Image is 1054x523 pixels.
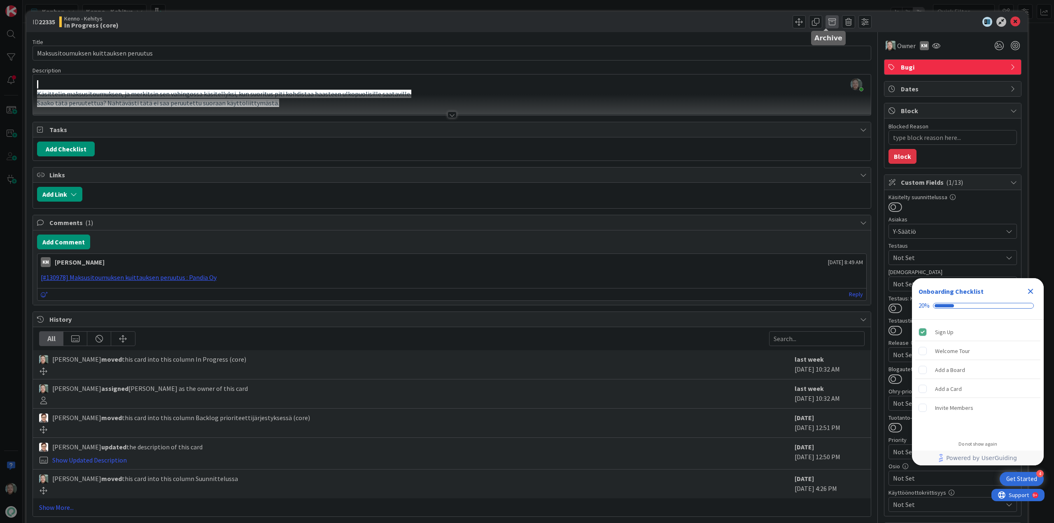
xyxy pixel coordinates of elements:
div: Add a Card is incomplete. [915,380,1040,398]
div: [DATE] 10:32 AM [795,354,865,375]
h5: Archive [814,34,842,42]
span: [PERSON_NAME] this card into this column Suunnittelussa [52,474,238,483]
img: SM [39,414,48,423]
b: In Progress (core) [64,22,119,28]
b: assigned [101,384,128,393]
img: VP [39,474,48,483]
img: 9FT6bpt8UMbYhJGmIPakgg7ttfXI8ltD.jpg [851,79,862,90]
b: moved [101,414,122,422]
span: Not Set [893,500,1003,509]
img: SM [39,443,48,452]
button: Block [888,149,916,164]
div: Checklist progress: 20% [919,302,1037,309]
label: Title [33,38,43,46]
div: [DATE] 4:26 PM [795,474,865,494]
span: Links [49,170,856,180]
span: Support [17,1,37,11]
div: Checklist Container [912,278,1044,465]
div: 9+ [42,3,46,10]
span: Kenno - Kehitys [64,15,119,22]
a: [#130978] Maksusitoumuksen kuittauksen peruutus : Pandia Oy [41,273,217,281]
div: [DATE] 12:51 PM [795,413,865,433]
span: ID [33,17,55,27]
div: Add a Board is incomplete. [915,361,1040,379]
div: All [40,332,63,346]
span: Block [901,106,1006,116]
img: VP [39,384,48,393]
div: Ohry-prio [888,388,1017,394]
div: Käsitelty suunnittelussa [888,194,1017,200]
b: last week [795,355,824,363]
div: Testaus: Käsitelty [888,295,1017,301]
span: ( 1/13 ) [946,178,963,186]
div: Release [888,340,1017,346]
div: Testaus [888,243,1017,249]
img: VP [39,355,48,364]
span: Powered by UserGuiding [946,453,1017,463]
span: Not Set [893,279,1003,289]
span: [PERSON_NAME] the description of this card [52,442,203,452]
span: Not Set [893,473,1003,483]
span: Owner [897,41,916,51]
b: last week [795,384,824,393]
img: VP [886,41,895,51]
b: [DATE] [795,414,814,422]
div: Do not show again [958,441,997,447]
div: [PERSON_NAME] [55,257,105,267]
div: Onboarding Checklist [919,286,984,296]
div: Close Checklist [1024,285,1037,298]
b: [DATE] [795,443,814,451]
span: Tasks [49,125,856,135]
div: Invite Members is incomplete. [915,399,1040,417]
div: 20% [919,302,930,309]
span: Comments [49,218,856,228]
div: Welcome Tour [935,346,970,356]
div: Open Get Started checklist, remaining modules: 4 [1000,472,1044,486]
b: [DATE] [795,474,814,483]
label: Blocked Reason [888,123,928,130]
span: Custom Fields [901,177,1006,187]
div: Add a Card [935,384,962,394]
div: Welcome Tour is incomplete. [915,342,1040,360]
div: Checklist items [912,320,1044,435]
span: [PERSON_NAME] [PERSON_NAME] as the owner of this card [52,384,248,393]
div: Osio [888,463,1017,469]
div: Priority [888,437,1017,443]
button: Add Link [37,187,82,202]
div: Get Started [1006,475,1037,483]
span: [DATE] 8:49 AM [828,258,863,267]
div: 4 [1036,470,1044,477]
div: [DATE] 10:32 AM [795,384,865,404]
div: Testaustiimi kurkkaa [888,318,1017,323]
span: Dates [901,84,1006,94]
span: Description [33,67,61,74]
div: Add a Board [935,365,965,375]
span: Bugi [901,62,1006,72]
div: [DEMOGRAPHIC_DATA] [888,269,1017,275]
span: [PERSON_NAME] this card into this column Backlog prioriteettijärjestyksessä (core) [52,413,310,423]
span: Not Set [893,397,998,409]
input: type card name here... [33,46,871,60]
span: History [49,314,856,324]
div: Tuotanto-ongelma [888,415,1017,421]
div: KM [920,41,929,50]
div: Footer [912,451,1044,465]
button: Add Comment [37,235,90,249]
button: Add Checklist [37,142,95,156]
div: Käyttöönottokriittisyys [888,490,1017,495]
a: Powered by UserGuiding [916,451,1040,465]
a: Reply [849,289,863,300]
div: [DATE] 12:50 PM [795,442,865,465]
span: Y-Säätiö [893,226,1003,236]
span: ( 1 ) [85,218,93,227]
div: Asiakas [888,216,1017,222]
div: Blogautettu [888,366,1017,372]
span: Not Set [893,446,998,458]
div: Sign Up is complete. [915,323,1040,341]
span: [PERSON_NAME] this card into this column In Progress (core) [52,354,246,364]
span: Käsittelin maksusitoumuksen, ja merkitsin sen vahingossa käsitellyksi, kun suoritus piti kohdista... [37,90,411,98]
div: Invite Members [935,403,973,413]
b: 22335 [39,18,55,26]
b: moved [101,474,122,483]
span: Not Set [893,253,1003,263]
